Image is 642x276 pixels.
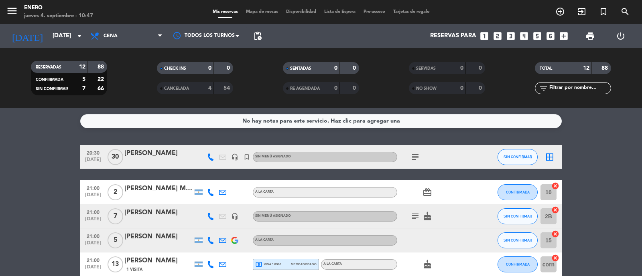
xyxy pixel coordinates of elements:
span: 21:00 [83,231,103,240]
i: looks_one [479,31,490,41]
span: SIN CONFIRMAR [36,87,68,91]
span: CONFIRMADA [36,78,63,82]
span: [DATE] [83,157,103,166]
button: SIN CONFIRMAR [498,232,538,248]
i: turned_in_not [599,7,608,16]
div: [PERSON_NAME] [124,256,193,266]
span: mercadopago [291,262,317,267]
strong: 0 [460,85,463,91]
span: Cena [104,33,118,39]
span: SIN CONFIRMAR [504,238,532,242]
span: A LA CARTA [255,190,274,193]
span: 21:00 [83,255,103,264]
i: cake [423,212,432,221]
i: power_settings_new [616,31,626,41]
span: SERVIDAS [416,66,436,71]
span: SENTADAS [290,66,311,71]
span: [DATE] [83,216,103,226]
i: headset_mic [231,153,238,161]
i: filter_list [539,83,549,93]
span: CONFIRMADA [506,190,530,194]
i: [DATE] [6,27,49,45]
strong: 7 [82,86,85,91]
span: 30 [108,149,123,165]
strong: 0 [334,65,337,71]
span: Mis reservas [209,10,242,14]
button: CONFIRMADA [498,184,538,200]
button: CONFIRMADA [498,256,538,272]
span: A LA CARTA [255,238,274,242]
i: subject [410,212,420,221]
span: RESERVADAS [36,65,61,69]
div: [PERSON_NAME] [124,208,193,218]
i: arrow_drop_down [75,31,84,41]
strong: 12 [583,65,589,71]
strong: 12 [79,64,85,70]
i: looks_two [492,31,503,41]
strong: 0 [227,65,232,71]
i: menu [6,5,18,17]
span: 13 [108,256,123,272]
i: subject [410,152,420,162]
span: NO SHOW [416,87,437,91]
i: looks_6 [545,31,556,41]
span: [DATE] [83,192,103,201]
div: Enero [24,4,93,12]
span: pending_actions [253,31,262,41]
span: [DATE] [83,240,103,250]
i: cancel [551,182,559,190]
button: SIN CONFIRMAR [498,208,538,224]
i: border_all [545,152,555,162]
i: looks_4 [519,31,529,41]
span: CHECK INS [164,66,186,71]
i: cancel [551,230,559,238]
span: A LA CARTA [323,262,342,266]
input: Filtrar por nombre... [549,84,611,93]
i: looks_3 [506,31,516,41]
span: Mapa de mesas [242,10,282,14]
strong: 66 [98,86,106,91]
img: google-logo.png [231,237,238,244]
i: turned_in_not [243,153,250,161]
strong: 5 [82,77,85,82]
span: SIN CONFIRMAR [504,214,532,218]
span: 21:00 [83,183,103,192]
i: cancel [551,254,559,262]
strong: 4 [208,85,211,91]
i: card_giftcard [423,187,432,197]
button: SIN CONFIRMAR [498,149,538,165]
span: TOTAL [540,66,552,71]
strong: 88 [601,65,609,71]
span: 5 [108,232,123,248]
span: print [585,31,595,41]
span: Reservas para [430,32,476,40]
div: [PERSON_NAME] MONTA [124,183,193,194]
strong: 0 [353,85,358,91]
i: looks_5 [532,31,542,41]
strong: 0 [479,85,484,91]
span: Tarjetas de regalo [389,10,434,14]
i: exit_to_app [577,7,587,16]
strong: 0 [353,65,358,71]
span: 1 Visita [126,266,142,273]
span: SIN CONFIRMAR [504,155,532,159]
span: visa * 8966 [255,261,281,268]
i: cancel [551,206,559,214]
div: jueves 4. septiembre - 10:47 [24,12,93,20]
span: Pre-acceso [360,10,389,14]
span: RE AGENDADA [290,87,320,91]
span: 2 [108,184,123,200]
strong: 22 [98,77,106,82]
div: No hay notas para este servicio. Haz clic para agregar una [242,117,400,126]
div: [PERSON_NAME] [124,148,193,159]
span: Sin menú asignado [255,214,291,218]
i: add_circle_outline [555,7,565,16]
i: search [620,7,630,16]
strong: 0 [460,65,463,71]
span: CANCELADA [164,87,189,91]
span: 21:00 [83,207,103,216]
strong: 0 [208,65,211,71]
span: CONFIRMADA [506,262,530,266]
i: cake [423,260,432,269]
div: LOG OUT [605,24,636,48]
